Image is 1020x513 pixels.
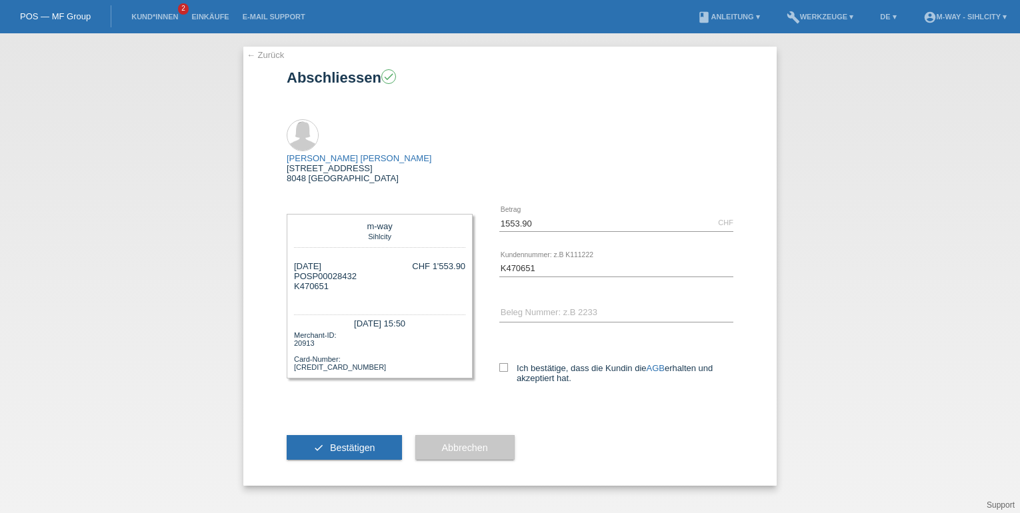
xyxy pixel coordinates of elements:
[185,13,235,21] a: Einkäufe
[294,261,357,301] div: [DATE] POSP00028432
[415,435,515,460] button: Abbrechen
[178,3,189,15] span: 2
[442,442,488,453] span: Abbrechen
[287,435,402,460] button: check Bestätigen
[873,13,903,21] a: DE ▾
[287,69,733,86] h1: Abschliessen
[917,13,1013,21] a: account_circlem-way - Sihlcity ▾
[313,442,324,453] i: check
[297,221,462,231] div: m-way
[294,314,465,330] div: [DATE] 15:50
[287,153,431,163] a: [PERSON_NAME] [PERSON_NAME]
[697,11,711,24] i: book
[294,281,329,291] span: K470651
[287,153,431,183] div: [STREET_ADDRESS] 8048 [GEOGRAPHIC_DATA]
[330,442,375,453] span: Bestätigen
[923,11,937,24] i: account_circle
[987,500,1015,510] a: Support
[236,13,312,21] a: E-Mail Support
[125,13,185,21] a: Kund*innen
[499,363,733,383] label: Ich bestätige, dass die Kundin die erhalten und akzeptiert hat.
[412,261,465,271] div: CHF 1'553.90
[247,50,284,60] a: ← Zurück
[691,13,766,21] a: bookAnleitung ▾
[294,330,465,371] div: Merchant-ID: 20913 Card-Number: [CREDIT_CARD_NUMBER]
[383,71,395,83] i: check
[297,231,462,241] div: Sihlcity
[20,11,91,21] a: POS — MF Group
[647,363,665,373] a: AGB
[718,219,733,227] div: CHF
[787,11,800,24] i: build
[780,13,861,21] a: buildWerkzeuge ▾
